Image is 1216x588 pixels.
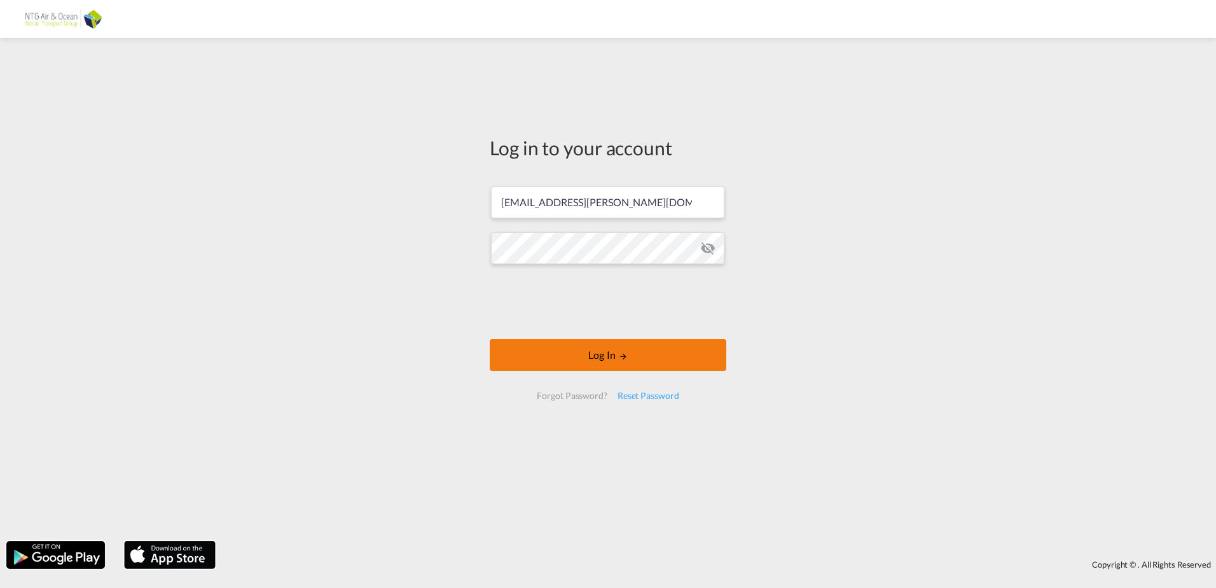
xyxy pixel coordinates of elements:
[123,540,217,570] img: apple.png
[19,5,105,34] img: 24501a20ab7611ecb8bce1a71c18ae17.png
[490,134,726,161] div: Log in to your account
[491,186,724,218] input: Enter email/phone number
[700,241,715,256] md-icon: icon-eye-off
[511,277,705,326] iframe: reCAPTCHA
[612,384,684,407] div: Reset Password
[490,339,726,371] button: LOGIN
[222,554,1216,575] div: Copyright © . All Rights Reserved
[532,384,612,407] div: Forgot Password?
[5,540,106,570] img: google.png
